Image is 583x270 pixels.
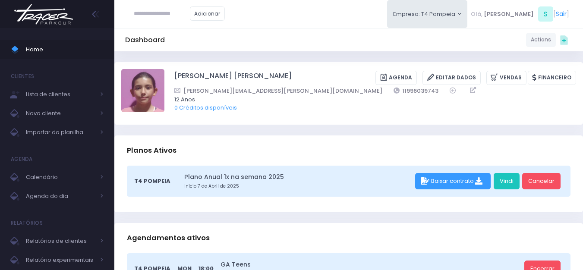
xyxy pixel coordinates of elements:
[494,173,520,189] a: Vindi
[184,173,412,182] a: Plano Anual 1x na semana 2025
[26,172,95,183] span: Calendário
[486,71,526,85] a: Vendas
[174,95,565,104] span: 12 Anos
[394,86,439,95] a: 11996039743
[26,191,95,202] span: Agenda do dia
[174,86,382,95] a: [PERSON_NAME][EMAIL_ADDRESS][PERSON_NAME][DOMAIN_NAME]
[174,71,292,85] a: [PERSON_NAME] [PERSON_NAME]
[26,44,104,55] span: Home
[415,173,491,189] div: Baixar contrato
[121,69,164,112] img: Gabriela Marchina de souza Campos
[11,214,43,232] h4: Relatórios
[26,127,95,138] span: Importar da planilha
[11,68,34,85] h4: Clientes
[484,10,534,19] span: [PERSON_NAME]
[528,71,576,85] a: Financeiro
[221,260,521,269] a: GA Teens
[174,104,237,112] a: 0 Créditos disponíveis
[471,10,482,19] span: Olá,
[26,89,95,100] span: Lista de clientes
[125,36,165,44] h5: Dashboard
[184,183,412,190] small: Início 7 de Abril de 2025
[11,151,33,168] h4: Agenda
[26,108,95,119] span: Novo cliente
[134,177,170,185] span: T4 Pompeia
[127,138,176,163] h3: Planos Ativos
[26,254,95,266] span: Relatório experimentais
[526,33,556,47] a: Actions
[190,6,225,21] a: Adicionar
[467,4,572,24] div: [ ]
[522,173,561,189] a: Cancelar
[556,9,567,19] a: Sair
[538,6,553,22] span: S
[26,235,95,247] span: Relatórios de clientes
[127,226,210,250] h3: Agendamentos ativos
[375,71,417,85] a: Agenda
[422,71,481,85] a: Editar Dados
